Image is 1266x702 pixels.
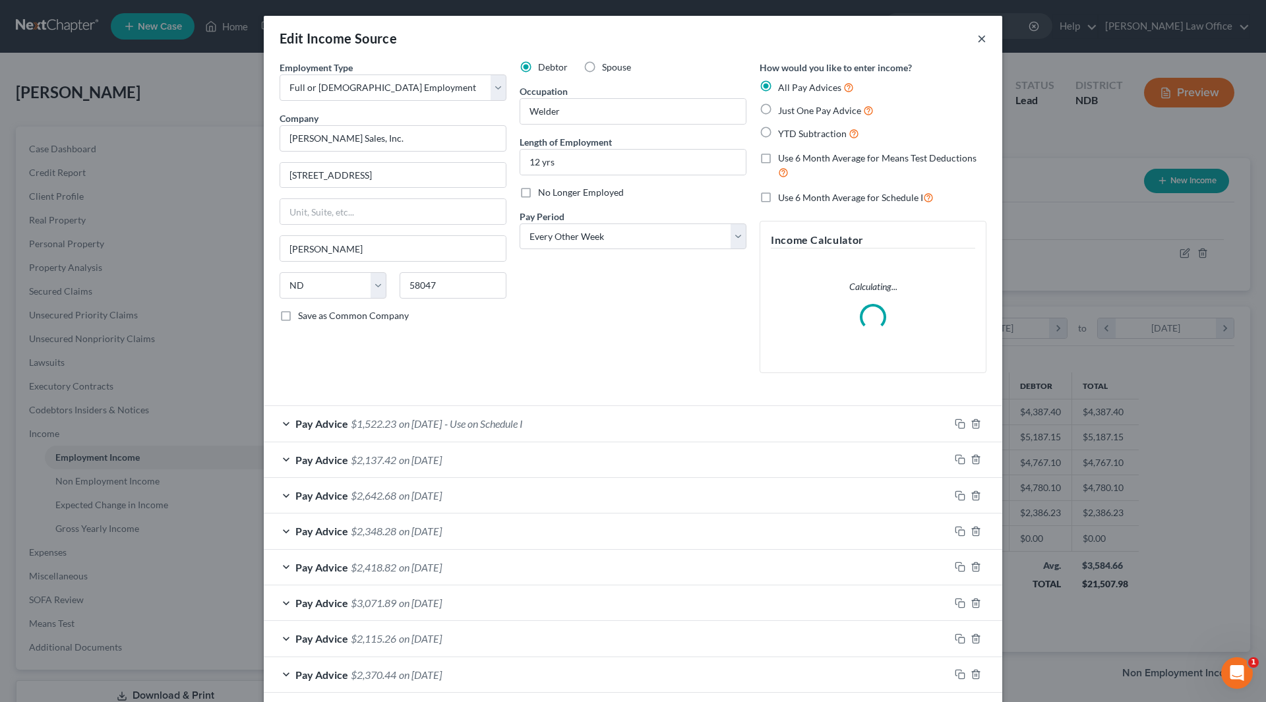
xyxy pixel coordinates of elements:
[520,135,612,149] label: Length of Employment
[778,152,977,163] span: Use 6 Month Average for Means Test Deductions
[351,561,396,573] span: $2,418.82
[280,236,506,261] input: Enter city...
[295,597,348,609] span: Pay Advice
[1221,657,1253,689] iframe: Intercom live chat
[399,561,442,573] span: on [DATE]
[351,632,396,645] span: $2,115.26
[295,668,348,681] span: Pay Advice
[778,128,847,139] span: YTD Subtraction
[399,632,442,645] span: on [DATE]
[280,163,506,188] input: Enter address...
[771,280,975,293] p: Calculating...
[399,453,442,466] span: on [DATE]
[295,632,348,645] span: Pay Advice
[778,192,923,203] span: Use 6 Month Average for Schedule I
[351,489,396,502] span: $2,642.68
[778,105,861,116] span: Just One Pay Advice
[760,61,912,74] label: How would you like to enter income?
[295,453,348,466] span: Pay Advice
[520,99,746,124] input: --
[351,453,396,466] span: $2,137.42
[520,150,746,175] input: ex: 2 years
[280,62,353,73] span: Employment Type
[520,211,564,222] span: Pay Period
[399,525,442,537] span: on [DATE]
[400,272,506,299] input: Enter zip...
[538,61,568,73] span: Debtor
[520,84,568,98] label: Occupation
[444,417,523,430] span: - Use on Schedule I
[602,61,631,73] span: Spouse
[351,417,396,430] span: $1,522.23
[351,525,396,537] span: $2,348.28
[399,668,442,681] span: on [DATE]
[778,82,841,93] span: All Pay Advices
[295,561,348,573] span: Pay Advice
[280,113,318,124] span: Company
[351,668,396,681] span: $2,370.44
[977,30,986,46] button: ×
[280,199,506,224] input: Unit, Suite, etc...
[399,417,442,430] span: on [DATE]
[351,597,396,609] span: $3,071.89
[399,597,442,609] span: on [DATE]
[295,525,348,537] span: Pay Advice
[295,489,348,502] span: Pay Advice
[295,417,348,430] span: Pay Advice
[1248,657,1259,668] span: 1
[298,310,409,321] span: Save as Common Company
[280,125,506,152] input: Search company by name...
[399,489,442,502] span: on [DATE]
[771,232,975,249] h5: Income Calculator
[280,29,397,47] div: Edit Income Source
[538,187,624,198] span: No Longer Employed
